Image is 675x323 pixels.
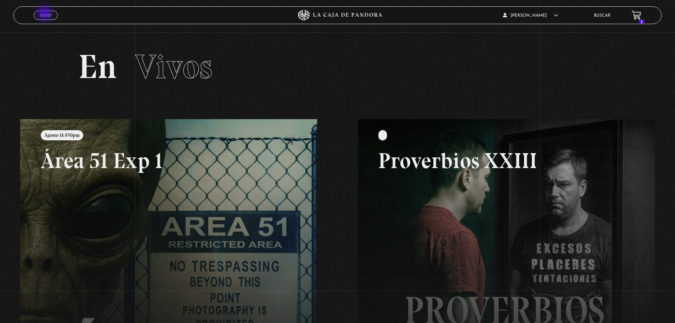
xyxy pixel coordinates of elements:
span: Vivos [135,46,212,87]
span: Menu [40,13,52,17]
h2: En [78,50,597,84]
a: Buscar [594,13,611,18]
span: 1 [639,20,645,24]
span: Cerrar [38,19,54,24]
span: [PERSON_NAME] [503,13,558,18]
a: 1 [632,11,641,20]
